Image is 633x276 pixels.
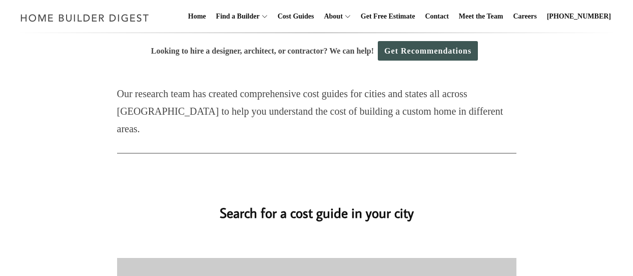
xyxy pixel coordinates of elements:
[16,8,154,28] img: Home Builder Digest
[32,188,602,223] h2: Search for a cost guide in your city
[421,1,452,33] a: Contact
[320,1,342,33] a: About
[184,1,210,33] a: Home
[378,41,478,61] a: Get Recommendations
[455,1,507,33] a: Meet the Team
[274,1,318,33] a: Cost Guides
[543,1,615,33] a: [PHONE_NUMBER]
[357,1,419,33] a: Get Free Estimate
[509,1,541,33] a: Careers
[117,85,516,138] p: Our research team has created comprehensive cost guides for cities and states all across [GEOGRAP...
[212,1,260,33] a: Find a Builder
